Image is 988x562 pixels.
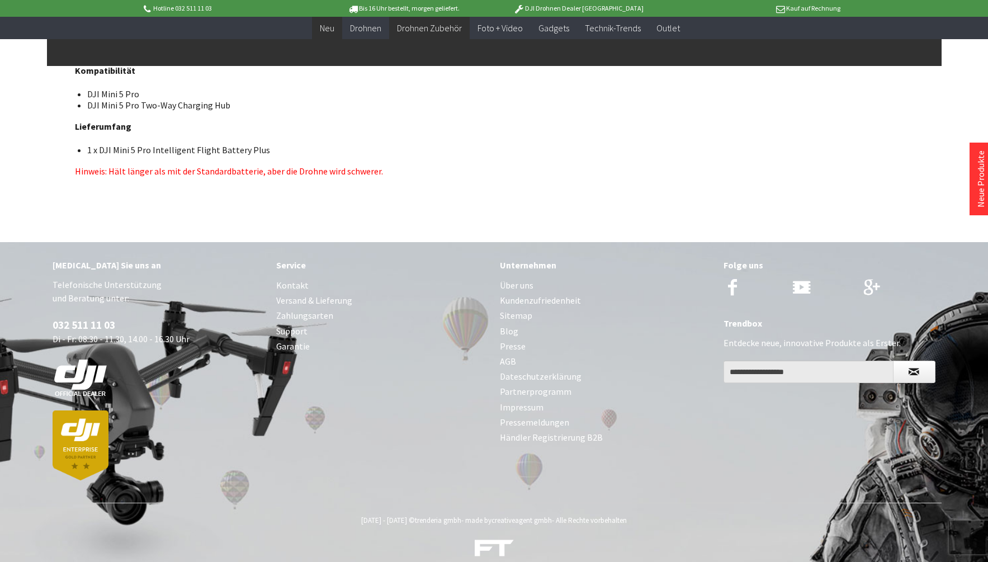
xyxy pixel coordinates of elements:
[350,22,381,34] span: Drohnen
[500,384,712,399] a: Partnerprogramm
[87,88,552,100] li: DJI Mini 5 Pro
[75,65,135,76] strong: Kompatibilität
[415,516,461,525] a: trenderia gmbh
[478,22,523,34] span: Foto + Video
[500,415,712,430] a: Pressemeldungen
[649,17,688,40] a: Outlet
[724,258,936,272] div: Folge uns
[75,166,383,177] span: Hinweis: Hält länger als mit der Standardbatterie, aber die Drohne wird schwerer.
[75,121,131,132] strong: Lieferumfang
[87,100,552,111] li: DJI Mini 5 Pro Two-Way Charging Hub
[531,17,577,40] a: Gadgets
[500,369,712,384] a: Dateschutzerklärung
[500,308,712,323] a: Sitemap
[312,17,342,40] a: Neu
[500,258,712,272] div: Unternehmen
[53,278,265,480] p: Telefonische Unterstützung und Beratung unter: Di - Fr: 08:30 - 11.30, 14.00 - 16.30 Uhr
[276,324,489,339] a: Support
[142,2,316,15] p: Hotline 032 511 11 03
[577,17,649,40] a: Technik-Trends
[470,17,531,40] a: Foto + Video
[397,22,462,34] span: Drohnen Zubehör
[893,361,935,383] button: Newsletter abonnieren
[666,2,840,15] p: Kauf auf Rechnung
[491,2,665,15] p: DJI Drohnen Dealer [GEOGRAPHIC_DATA]
[500,339,712,354] a: Presse
[53,318,115,332] a: 032 511 11 03
[500,354,712,369] a: AGB
[475,541,514,561] a: DJI Drohnen, Trends & Gadgets Shop
[316,2,491,15] p: Bis 16 Uhr bestellt, morgen geliefert.
[724,336,936,350] p: Entdecke neue, innovative Produkte als Erster.
[500,430,712,445] a: Händler Registrierung B2B
[500,324,712,339] a: Blog
[276,293,489,308] a: Versand & Lieferung
[538,22,569,34] span: Gadgets
[320,22,334,34] span: Neu
[500,400,712,415] a: Impressum
[276,278,489,293] a: Kontakt
[475,540,514,557] img: ft-white-trans-footer.png
[53,359,108,397] img: white-dji-schweiz-logo-official_140x140.png
[342,17,389,40] a: Drohnen
[656,22,680,34] span: Outlet
[276,258,489,272] div: Service
[500,278,712,293] a: Über uns
[389,17,470,40] a: Drohnen Zubehör
[724,316,936,330] div: Trendbox
[500,293,712,308] a: Kundenzufriedenheit
[87,144,552,155] li: 1 x DJI Mini 5 Pro Intelligent Flight Battery Plus
[491,516,552,525] a: creativeagent gmbh
[276,339,489,354] a: Garantie
[724,361,894,383] input: Ihre E-Mail Adresse
[975,150,986,207] a: Neue Produkte
[56,516,933,525] div: [DATE] - [DATE] © - made by - Alle Rechte vorbehalten
[585,22,641,34] span: Technik-Trends
[53,410,108,480] img: dji-partner-enterprise_goldLoJgYOWPUIEBO.png
[53,258,265,272] div: [MEDICAL_DATA] Sie uns an
[276,308,489,323] a: Zahlungsarten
